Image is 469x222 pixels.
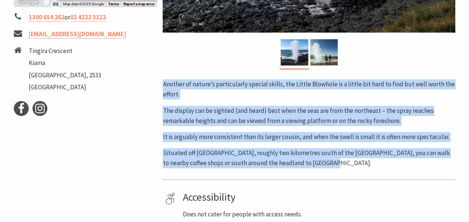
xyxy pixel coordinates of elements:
[29,13,65,22] a: 1300 654 262
[182,209,453,219] p: Does not cater for people with access needs.
[29,46,101,56] li: Tingira Crescent
[63,2,103,6] span: Map data ©2025 Google
[163,148,455,168] p: Situated off [GEOGRAPHIC_DATA], roughly two kilometres south of the [GEOGRAPHIC_DATA], you can wa...
[29,82,101,92] li: [GEOGRAPHIC_DATA]
[29,30,126,38] a: [EMAIL_ADDRESS][DOMAIN_NAME]
[310,39,338,65] img: Little Blowhole
[182,191,453,204] h4: Accessibility
[163,106,455,126] p: The display can be sighted (and heard) best when the seas are from the northeast – the spray reac...
[163,132,455,142] p: It is arguably more consistent than its larger cousin, and when the swell is small it is often mo...
[123,2,154,6] a: Report a map error
[108,2,119,6] a: Terms
[14,12,157,22] li: or
[29,58,101,68] li: Kiama
[163,79,455,99] p: Another of nature’s particularly special skills, the Little Blowhole is a little bit hard to find...
[53,1,58,7] button: Keyboard shortcuts
[29,70,101,80] li: [GEOGRAPHIC_DATA], 2533
[70,13,106,22] a: 02 4232 3322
